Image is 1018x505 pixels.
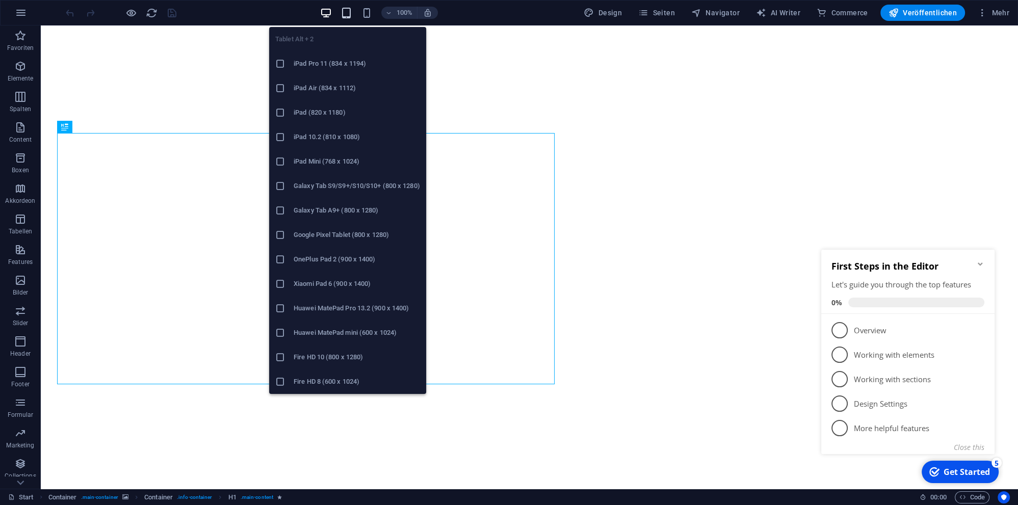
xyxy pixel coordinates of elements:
h6: Galaxy Tab A9+ (800 x 1280) [294,204,420,217]
p: Elemente [8,74,34,83]
i: Seite neu laden [146,7,158,19]
div: Design (Strg+Alt+Y) [580,5,626,21]
div: Minimize checklist [159,21,167,29]
span: 0% [14,59,31,68]
h6: Huawei MatePad mini (600 x 1024) [294,327,420,339]
button: Commerce [813,5,872,21]
p: Formular [8,411,34,419]
span: Veröffentlichen [889,8,957,18]
span: . info-container [177,491,212,503]
span: Seiten [638,8,675,18]
button: Mehr [973,5,1013,21]
h6: Session-Zeit [920,491,947,503]
span: Klick zum Auswählen. Doppelklick zum Bearbeiten [144,491,173,503]
nav: breadcrumb [48,491,282,503]
h6: Huawei MatePad Pro 13.2 (900 x 1400) [294,302,420,314]
button: Klicke hier, um den Vorschau-Modus zu verlassen [125,7,137,19]
p: Footer [11,380,30,388]
h6: iPad Pro 11 (834 x 1194) [294,58,420,70]
h6: 100% [397,7,413,19]
li: Overview [4,79,177,103]
a: Klick, um Auswahl aufzuheben. Doppelklick öffnet Seitenverwaltung [8,491,34,503]
button: AI Writer [752,5,804,21]
p: Content [9,136,32,144]
p: Overview [37,86,159,97]
li: Working with sections [4,128,177,152]
button: Navigator [687,5,744,21]
button: Close this [137,203,167,213]
p: Bilder [13,288,29,297]
h6: Fire HD 8 (600 x 1024) [294,376,420,388]
p: Header [10,350,31,358]
p: Working with elements [37,111,159,121]
span: . main-container [81,491,118,503]
p: Akkordeon [5,197,35,205]
button: Seiten [634,5,679,21]
span: AI Writer [756,8,800,18]
span: : [937,493,939,501]
h6: Xiaomi Pad 6 (900 x 1400) [294,278,420,290]
div: Let's guide you through the top features [14,40,167,51]
div: Get Started [126,227,173,238]
button: 100% [381,7,417,19]
button: reload [145,7,158,19]
div: Get Started 5 items remaining, 0% complete [105,222,181,244]
li: More helpful features [4,177,177,201]
span: Klick zum Auswählen. Doppelklick zum Bearbeiten [48,491,77,503]
p: Design Settings [37,160,159,170]
button: Design [580,5,626,21]
i: Element enthält eine Animation [277,494,282,500]
i: Element verfügt über einen Hintergrund [122,494,128,500]
span: Navigator [691,8,740,18]
p: More helpful features [37,184,159,195]
p: Spalten [10,105,31,113]
h6: iPad Air (834 x 1112) [294,82,420,94]
h6: Galaxy Tab S9/S9+/S10/S10+ (800 x 1280) [294,180,420,192]
h6: iPad 10.2 (810 x 1080) [294,131,420,143]
h6: OnePlus Pad 2 (900 x 1400) [294,253,420,265]
div: 5 [174,219,185,229]
h6: Google Pixel Tablet (800 x 1280) [294,229,420,241]
span: Mehr [977,8,1009,18]
li: Design Settings [4,152,177,177]
p: Boxen [12,166,29,174]
button: Code [955,491,989,503]
span: Klick zum Auswählen. Doppelklick zum Bearbeiten [228,491,237,503]
span: 00 00 [930,491,946,503]
li: Working with elements [4,103,177,128]
p: Marketing [6,441,34,449]
button: Usercentrics [998,491,1010,503]
p: Collections [5,472,36,480]
span: Code [959,491,985,503]
span: . main-content [241,491,273,503]
p: Slider [13,319,29,327]
h2: First Steps in the Editor [14,21,167,33]
span: Commerce [817,8,868,18]
h6: Fire HD 10 (800 x 1280) [294,351,420,363]
p: Favoriten [7,44,34,52]
p: Working with sections [37,135,159,146]
h6: iPad (820 x 1180) [294,107,420,119]
button: Veröffentlichen [880,5,965,21]
p: Tabellen [9,227,32,235]
p: Features [8,258,33,266]
h6: iPad Mini (768 x 1024) [294,155,420,168]
span: Design [584,8,622,18]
